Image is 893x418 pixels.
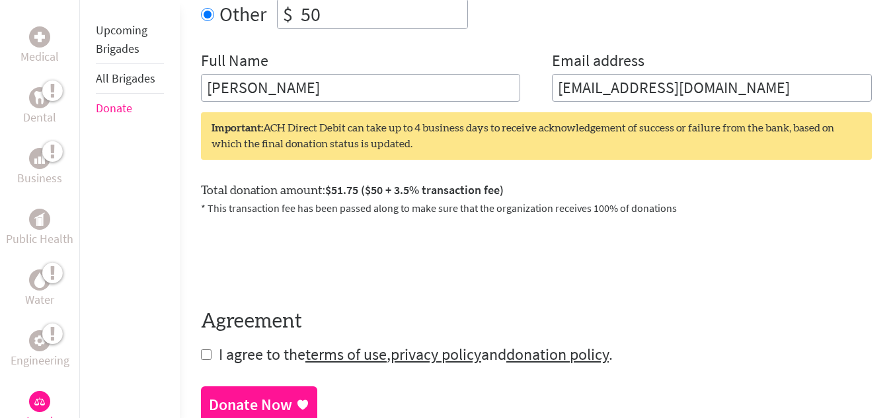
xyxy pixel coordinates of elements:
[6,209,73,248] a: Public HealthPublic Health
[29,330,50,351] div: Engineering
[34,213,45,226] img: Public Health
[209,394,292,415] div: Donate Now
[11,330,69,370] a: EngineeringEngineering
[20,48,59,66] p: Medical
[29,26,50,48] div: Medical
[201,74,521,102] input: Enter Full Name
[219,344,613,365] span: I agree to the , and .
[552,74,872,102] input: Your Email
[201,232,402,283] iframe: reCAPTCHA
[96,16,164,64] li: Upcoming Brigades
[201,310,872,333] h4: Agreement
[29,391,50,412] div: Legal Empowerment
[34,32,45,42] img: Medical
[34,153,45,164] img: Business
[29,209,50,230] div: Public Health
[305,344,387,365] a: terms of use
[96,100,132,116] a: Donate
[20,26,59,66] a: MedicalMedical
[29,148,50,169] div: Business
[552,50,644,74] label: Email address
[34,272,45,287] img: Water
[96,94,164,123] li: Donate
[34,91,45,104] img: Dental
[391,344,481,365] a: privacy policy
[29,87,50,108] div: Dental
[201,200,872,216] p: * This transaction fee has been passed along to make sure that the organization receives 100% of ...
[96,71,155,86] a: All Brigades
[201,181,504,200] label: Total donation amount:
[25,291,54,309] p: Water
[34,335,45,346] img: Engineering
[201,50,268,74] label: Full Name
[25,269,54,309] a: WaterWater
[6,230,73,248] p: Public Health
[17,169,62,188] p: Business
[506,344,609,365] a: donation policy
[325,182,504,197] span: $51.75 ($50 + 3.5% transaction fee)
[29,269,50,291] div: Water
[96,64,164,94] li: All Brigades
[11,351,69,370] p: Engineering
[212,123,263,133] strong: Important:
[23,108,56,127] p: Dental
[96,22,147,56] a: Upcoming Brigades
[34,398,45,405] img: Legal Empowerment
[17,148,62,188] a: BusinessBusiness
[23,87,56,127] a: DentalDental
[201,112,872,160] div: ACH Direct Debit can take up to 4 business days to receive acknowledgement of success or failure ...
